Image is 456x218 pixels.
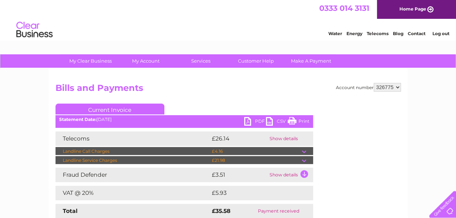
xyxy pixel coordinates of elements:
div: [DATE] [56,117,313,122]
strong: £35.58 [212,207,230,214]
a: Contact [408,31,426,36]
a: CSV [266,117,288,127]
a: My Account [116,54,176,68]
img: logo.png [16,19,53,41]
td: £5.93 [210,186,296,200]
a: Telecoms [367,31,389,36]
td: Fraud Defender [56,168,210,182]
a: Make A Payment [281,54,341,68]
a: Blog [393,31,403,36]
td: Landline Call Charges [56,147,210,156]
a: Log out [432,31,449,36]
td: VAT @ 20% [56,186,210,200]
div: Account number [336,83,401,92]
td: Landline Service Charges [56,156,210,165]
td: Telecoms [56,131,210,146]
div: Clear Business is a trading name of Verastar Limited (registered in [GEOGRAPHIC_DATA] No. 3667643... [57,4,400,35]
b: Statement Date: [59,117,96,122]
td: Show details [268,131,313,146]
h2: Bills and Payments [56,83,401,97]
a: Services [171,54,231,68]
td: Show details [268,168,313,182]
a: Current Invoice [56,104,164,114]
td: £3.51 [210,168,268,182]
a: 0333 014 3131 [319,4,369,13]
a: Customer Help [226,54,286,68]
a: My Clear Business [61,54,120,68]
td: £21.98 [210,156,302,165]
a: PDF [244,117,266,127]
a: Energy [346,31,362,36]
strong: Total [63,207,78,214]
a: Print [288,117,309,127]
td: £26.14 [210,131,268,146]
td: £4.16 [210,147,302,156]
a: Water [328,31,342,36]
